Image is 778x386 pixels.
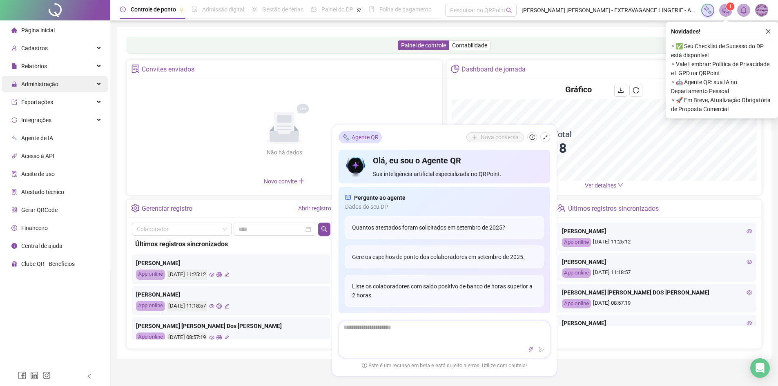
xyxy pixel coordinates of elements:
[136,290,326,299] div: [PERSON_NAME]
[345,275,544,307] div: Liste os colaboradores com saldo positivo de banco de horas superior a 2 horas.
[209,272,214,277] span: eye
[11,63,17,69] span: file
[136,270,165,280] div: App online
[671,60,773,78] span: ⚬ Vale Lembrar: Política de Privacidade e LGPD na QRPoint
[617,87,624,94] span: download
[21,63,47,69] span: Relatórios
[11,171,17,177] span: audit
[42,371,51,379] span: instagram
[21,189,64,195] span: Atestado técnico
[21,45,48,51] span: Cadastros
[765,29,771,34] span: close
[11,261,17,267] span: gift
[209,335,214,340] span: eye
[345,245,544,268] div: Gere os espelhos de ponto dos colaboradores em setembro de 2025.
[373,155,543,166] h4: Olá, eu sou o Agente QR
[671,42,773,60] span: ⚬ ✅ Seu Checklist de Sucesso do DP está disponível
[633,87,639,94] span: reload
[528,347,534,353] span: thunderbolt
[11,207,17,213] span: qrcode
[671,78,773,96] span: ⚬ 🤖 Agente QR: sua IA no Departamento Pessoal
[461,62,526,76] div: Dashboard de jornada
[30,371,38,379] span: linkedin
[11,117,17,123] span: sync
[224,303,230,309] span: edit
[557,204,566,212] span: team
[21,261,75,267] span: Clube QR - Beneficios
[506,7,512,13] span: search
[18,371,26,379] span: facebook
[21,135,53,141] span: Agente de IA
[617,182,623,188] span: down
[562,299,752,308] div: [DATE] 08:57:19
[21,99,53,105] span: Exportações
[562,268,591,278] div: App online
[21,243,62,249] span: Central de ajuda
[703,6,712,15] img: sparkle-icon.fc2bf0ac1784a2077858766a79e2daf3.svg
[722,7,729,14] span: notification
[216,303,222,309] span: global
[167,301,207,311] div: [DATE] 11:18:57
[357,7,361,12] span: pushpin
[562,238,591,247] div: App online
[216,272,222,277] span: global
[671,96,773,114] span: ⚬ 🚀 Em Breve, Atualização Obrigatória de Proposta Comercial
[11,45,17,51] span: user-add
[224,335,230,340] span: edit
[202,6,244,13] span: Admissão digital
[11,153,17,159] span: api
[247,148,322,157] div: Não há dados
[451,65,459,73] span: pie-chart
[369,7,375,12] span: book
[354,193,406,202] span: Pergunte ao agente
[87,373,92,379] span: left
[747,228,752,234] span: eye
[345,193,351,202] span: read
[179,7,184,12] span: pushpin
[452,42,487,49] span: Contabilidade
[264,178,305,185] span: Novo convite
[136,301,165,311] div: App online
[11,189,17,195] span: solution
[192,7,197,12] span: file-done
[345,155,367,178] img: icon
[568,202,659,216] div: Últimos registros sincronizados
[362,362,367,368] span: exclamation-circle
[136,321,326,330] div: [PERSON_NAME] [PERSON_NAME] Dos [PERSON_NAME]
[562,319,752,328] div: [PERSON_NAME]
[262,6,303,13] span: Gestão de férias
[747,290,752,295] span: eye
[345,202,544,211] span: Dados do seu DP
[136,332,165,343] div: App online
[726,2,734,11] sup: 1
[120,7,126,12] span: clock-circle
[11,99,17,105] span: export
[740,7,747,14] span: bell
[585,182,623,189] a: Ver detalhes down
[131,6,176,13] span: Controle de ponto
[756,4,768,16] img: 81637
[21,225,48,231] span: Financeiro
[167,332,207,343] div: [DATE] 08:57:19
[562,238,752,247] div: [DATE] 11:25:12
[209,303,214,309] span: eye
[585,182,616,189] span: Ver detalhes
[529,134,535,140] span: history
[21,153,54,159] span: Acesso à API
[298,205,331,212] a: Abrir registro
[562,299,591,308] div: App online
[298,178,305,184] span: plus
[21,171,55,177] span: Aceite de uso
[537,345,546,355] button: send
[21,117,51,123] span: Integrações
[565,84,592,95] h4: Gráfico
[11,81,17,87] span: lock
[562,268,752,278] div: [DATE] 11:18:57
[167,270,207,280] div: [DATE] 11:25:12
[21,81,58,87] span: Administração
[562,257,752,266] div: [PERSON_NAME]
[562,288,752,297] div: [PERSON_NAME] [PERSON_NAME] DOS [PERSON_NAME]
[526,345,536,355] button: thunderbolt
[136,259,326,268] div: [PERSON_NAME]
[311,7,317,12] span: dashboard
